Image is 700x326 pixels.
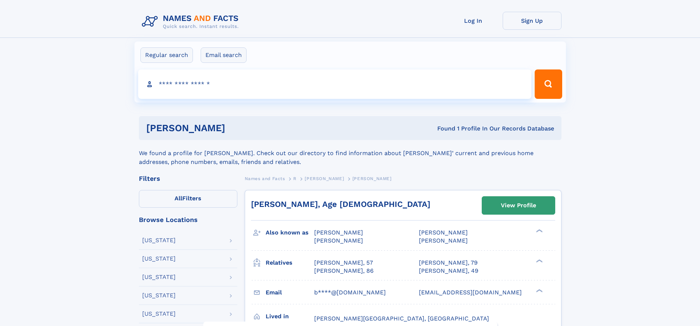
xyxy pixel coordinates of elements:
span: [EMAIL_ADDRESS][DOMAIN_NAME] [419,289,522,296]
div: [US_STATE] [142,274,176,280]
div: [US_STATE] [142,237,176,243]
a: [PERSON_NAME], 79 [419,259,478,267]
input: search input [138,69,532,99]
a: Names and Facts [245,174,285,183]
div: [US_STATE] [142,311,176,317]
span: All [175,195,182,202]
span: [PERSON_NAME] [419,229,468,236]
span: [PERSON_NAME] [314,229,363,236]
span: [PERSON_NAME][GEOGRAPHIC_DATA], [GEOGRAPHIC_DATA] [314,315,489,322]
a: [PERSON_NAME], 49 [419,267,478,275]
a: [PERSON_NAME], 57 [314,259,373,267]
span: [PERSON_NAME] [314,237,363,244]
a: [PERSON_NAME], 86 [314,267,374,275]
a: Log In [444,12,503,30]
a: Sign Up [503,12,561,30]
a: [PERSON_NAME] [305,174,344,183]
img: Logo Names and Facts [139,12,245,32]
h3: Email [266,286,314,299]
div: [US_STATE] [142,256,176,262]
div: ❯ [534,229,543,233]
div: Found 1 Profile In Our Records Database [331,125,554,133]
div: ❯ [534,258,543,263]
a: [PERSON_NAME], Age [DEMOGRAPHIC_DATA] [251,200,430,209]
h3: Lived in [266,310,314,323]
h3: Relatives [266,257,314,269]
div: We found a profile for [PERSON_NAME]. Check out our directory to find information about [PERSON_N... [139,140,561,166]
label: Regular search [140,47,193,63]
div: Browse Locations [139,216,237,223]
div: View Profile [501,197,536,214]
span: [PERSON_NAME] [419,237,468,244]
button: Search Button [535,69,562,99]
h1: [PERSON_NAME] [146,123,331,133]
div: ❯ [534,288,543,293]
div: Filters [139,175,237,182]
a: R [293,174,297,183]
span: [PERSON_NAME] [352,176,392,181]
label: Email search [201,47,247,63]
div: [US_STATE] [142,293,176,298]
a: View Profile [482,197,555,214]
span: R [293,176,297,181]
span: [PERSON_NAME] [305,176,344,181]
label: Filters [139,190,237,208]
h3: Also known as [266,226,314,239]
